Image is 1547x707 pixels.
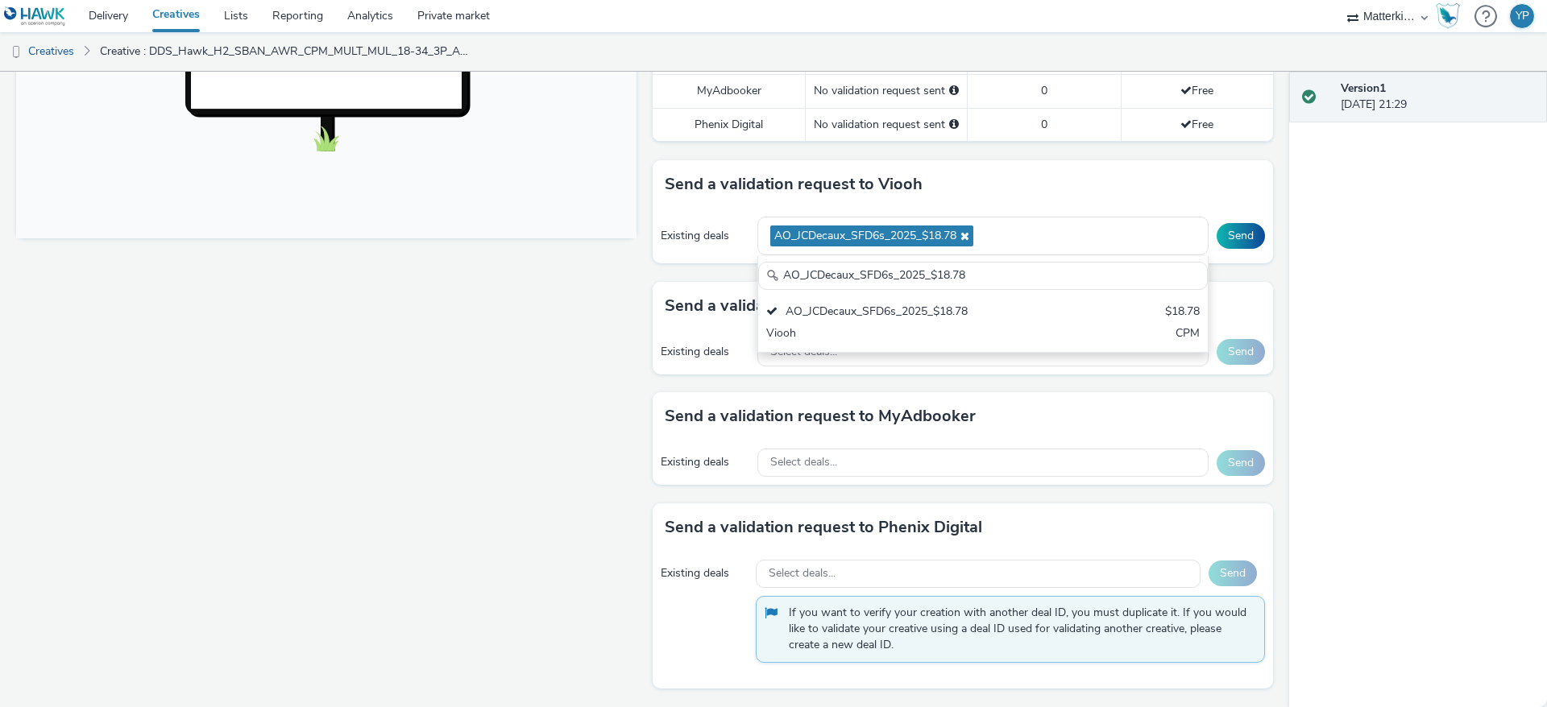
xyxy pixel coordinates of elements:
[665,294,956,318] h3: Send a validation request to Broadsign
[1165,304,1200,322] div: $18.78
[665,404,976,428] h3: Send a validation request to MyAdbooker
[789,605,1248,654] span: If you want to verify your creation with another deal ID, you must duplicate it. If you would lik...
[653,108,806,141] td: Phenix Digital
[1180,117,1213,132] span: Free
[1217,223,1265,249] button: Send
[1516,4,1529,28] div: YP
[770,345,837,359] span: Select deals...
[769,567,836,581] span: Select deals...
[1341,81,1386,96] strong: Version 1
[1176,325,1200,344] div: CPM
[766,325,1052,344] div: Viooh
[949,117,959,133] div: Please select a deal below and click on Send to send a validation request to Phenix Digital.
[661,565,748,581] div: Existing deals
[1341,81,1534,114] div: [DATE] 21:29
[234,50,386,320] img: Advertisement preview
[1209,560,1257,586] button: Send
[1436,3,1460,29] img: Hawk Academy
[8,44,24,60] img: dooh
[665,172,923,196] h3: Send a validation request to Viooh
[1180,83,1213,98] span: Free
[814,117,959,133] div: No validation request sent
[1041,117,1047,132] span: 0
[1217,339,1265,365] button: Send
[1041,83,1047,98] span: 0
[1436,3,1466,29] a: Hawk Academy
[770,456,837,469] span: Select deals...
[665,515,982,540] h3: Send a validation request to Phenix Digital
[661,228,749,244] div: Existing deals
[949,83,959,99] div: Please select a deal below and click on Send to send a validation request to MyAdbooker.
[661,454,749,470] div: Existing deals
[661,344,749,360] div: Existing deals
[814,83,959,99] div: No validation request sent
[4,6,66,27] img: undefined Logo
[766,304,1052,322] div: AO_JCDecaux_SFD6s_2025_$18.78
[92,32,479,71] a: Creative : DDS_Hawk_H2_SBAN_AWR_CPM_MULT_MUL_18-34_3P_ALL_A18-34_PMP_Hawk_CPM_SSD_1x1_NA_NA_Hawk_...
[758,262,1208,290] input: Search......
[653,75,806,108] td: MyAdbooker
[1217,450,1265,476] button: Send
[774,229,956,243] span: AO_JCDecaux_SFD6s_2025_$18.78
